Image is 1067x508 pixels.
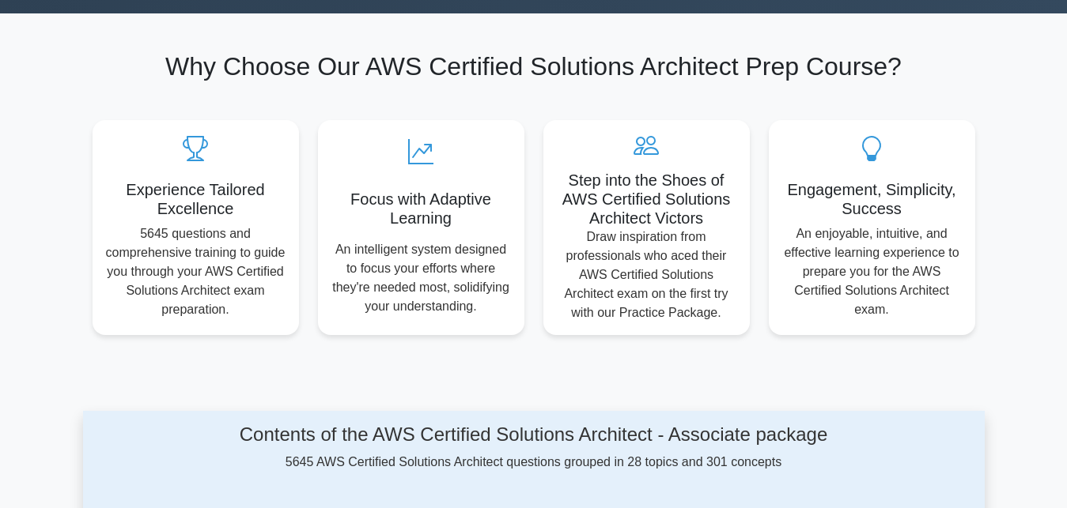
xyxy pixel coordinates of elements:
[214,423,853,472] div: 5645 AWS Certified Solutions Architect questions grouped in 28 topics and 301 concepts
[105,224,286,319] p: 5645 questions and comprehensive training to guide you through your AWS Certified Solutions Archi...
[781,224,963,319] p: An enjoyable, intuitive, and effective learning experience to prepare you for the AWS Certified S...
[556,228,737,322] p: Draw inspiration from professionals who aced their AWS Certified Solutions Architect exam on the ...
[105,180,286,218] h5: Experience Tailored Excellence
[556,171,737,228] h5: Step into the Shoes of AWS Certified Solutions Architect Victors
[93,51,975,81] h2: Why Choose Our AWS Certified Solutions Architect Prep Course?
[781,180,963,218] h5: Engagement, Simplicity, Success
[331,240,512,316] p: An intelligent system designed to focus your efforts where they're needed most, solidifying your ...
[214,423,853,446] h4: Contents of the AWS Certified Solutions Architect - Associate package
[331,190,512,228] h5: Focus with Adaptive Learning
